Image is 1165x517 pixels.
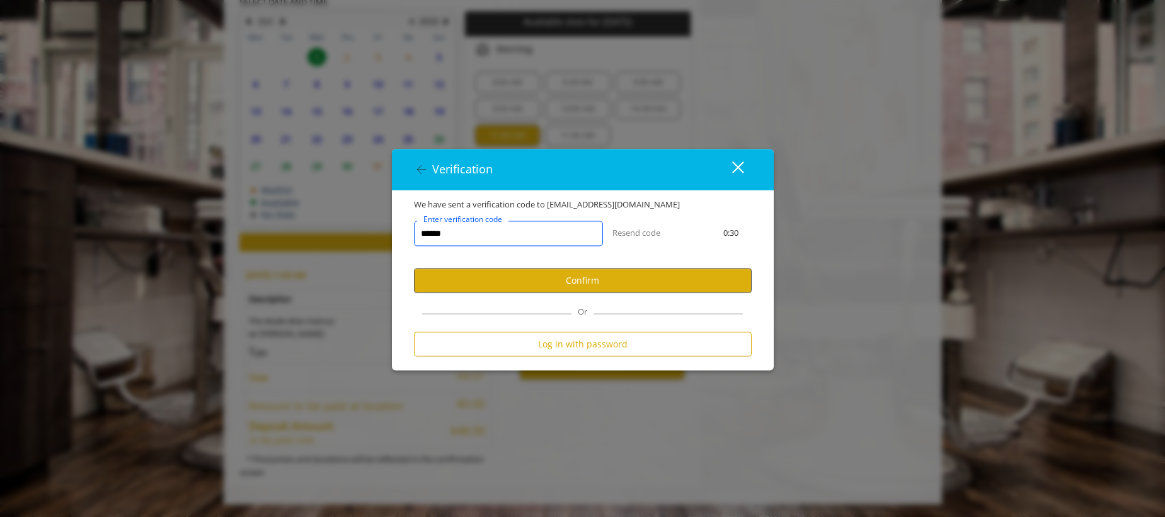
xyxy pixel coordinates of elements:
[571,306,594,318] span: Or
[414,268,752,293] button: Confirm
[417,213,508,225] label: Enter verification code
[718,160,743,179] div: close dialog
[709,156,752,182] button: close dialog
[414,221,603,246] input: verificationCodeText
[612,227,660,240] button: Resend code
[405,199,761,212] div: We have sent a verification code to [EMAIL_ADDRESS][DOMAIN_NAME]
[414,332,752,357] button: Log in with password
[432,162,493,177] span: Verification
[701,227,760,240] div: 0:30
